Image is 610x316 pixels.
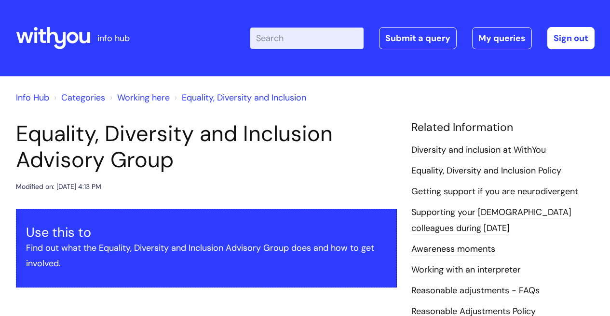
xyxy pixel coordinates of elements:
[26,240,387,272] p: Find out what the Equality, Diversity and Inclusion Advisory Group does and how to get involved.
[411,121,595,134] h4: Related Information
[108,90,170,105] li: Working here
[52,90,105,105] li: Solution home
[117,92,170,103] a: Working here
[411,144,546,157] a: Diversity and inclusion at WithYou
[97,30,130,46] p: info hub
[411,264,521,276] a: Working with an interpreter
[16,121,397,173] h1: Equality, Diversity and Inclusion Advisory Group
[182,92,306,103] a: Equality, Diversity and Inclusion
[61,92,105,103] a: Categories
[26,225,387,240] h3: Use this to
[379,27,457,49] a: Submit a query
[411,285,540,297] a: Reasonable adjustments - FAQs
[411,186,578,198] a: Getting support if you are neurodivergent
[250,28,364,49] input: Search
[411,165,561,177] a: Equality, Diversity and Inclusion Policy
[16,92,49,103] a: Info Hub
[472,27,532,49] a: My queries
[547,27,595,49] a: Sign out
[16,181,101,193] div: Modified on: [DATE] 4:13 PM
[172,90,306,105] li: Equality, Diversity and Inclusion
[411,243,495,256] a: Awareness moments
[250,27,595,49] div: | -
[411,206,571,234] a: Supporting your [DEMOGRAPHIC_DATA] colleagues during [DATE]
